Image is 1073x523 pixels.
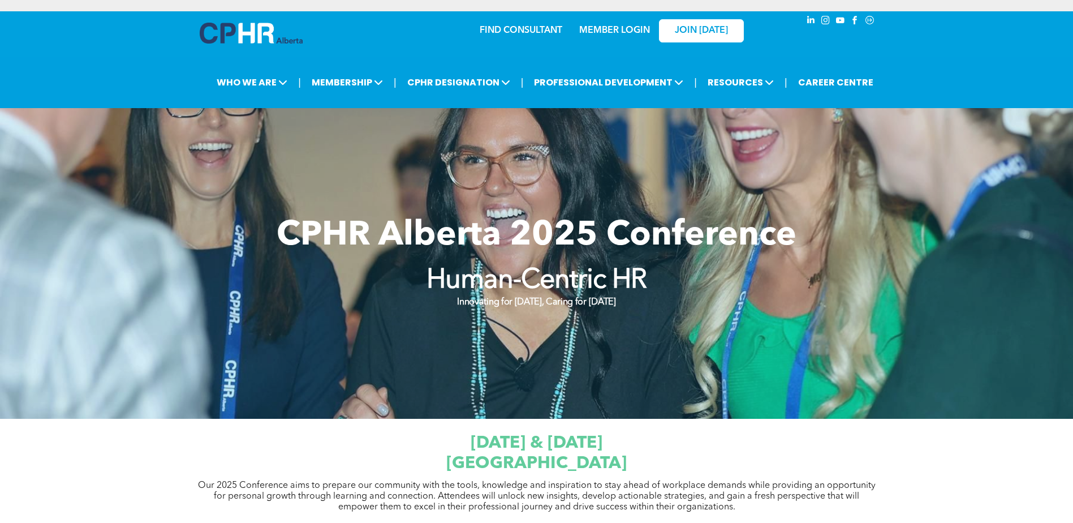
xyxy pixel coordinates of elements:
span: CPHR Alberta 2025 Conference [277,219,796,253]
a: Social network [864,14,876,29]
a: MEMBER LOGIN [579,26,650,35]
span: WHO WE ARE [213,72,291,93]
strong: Innovating for [DATE], Caring for [DATE] [457,298,615,307]
li: | [298,71,301,94]
li: | [521,71,524,94]
span: CPHR DESIGNATION [404,72,514,93]
a: JOIN [DATE] [659,19,744,42]
span: Our 2025 Conference aims to prepare our community with the tools, knowledge and inspiration to st... [198,481,876,512]
a: instagram [820,14,832,29]
span: PROFESSIONAL DEVELOPMENT [531,72,687,93]
span: MEMBERSHIP [308,72,386,93]
strong: Human-Centric HR [426,267,647,294]
li: | [394,71,397,94]
span: [GEOGRAPHIC_DATA] [446,455,627,472]
span: [DATE] & [DATE] [471,435,602,452]
li: | [785,71,787,94]
a: CAREER CENTRE [795,72,877,93]
span: RESOURCES [704,72,777,93]
a: facebook [849,14,861,29]
a: linkedin [805,14,817,29]
span: JOIN [DATE] [675,25,728,36]
img: A blue and white logo for cp alberta [200,23,303,44]
a: youtube [834,14,847,29]
a: FIND CONSULTANT [480,26,562,35]
li: | [694,71,697,94]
